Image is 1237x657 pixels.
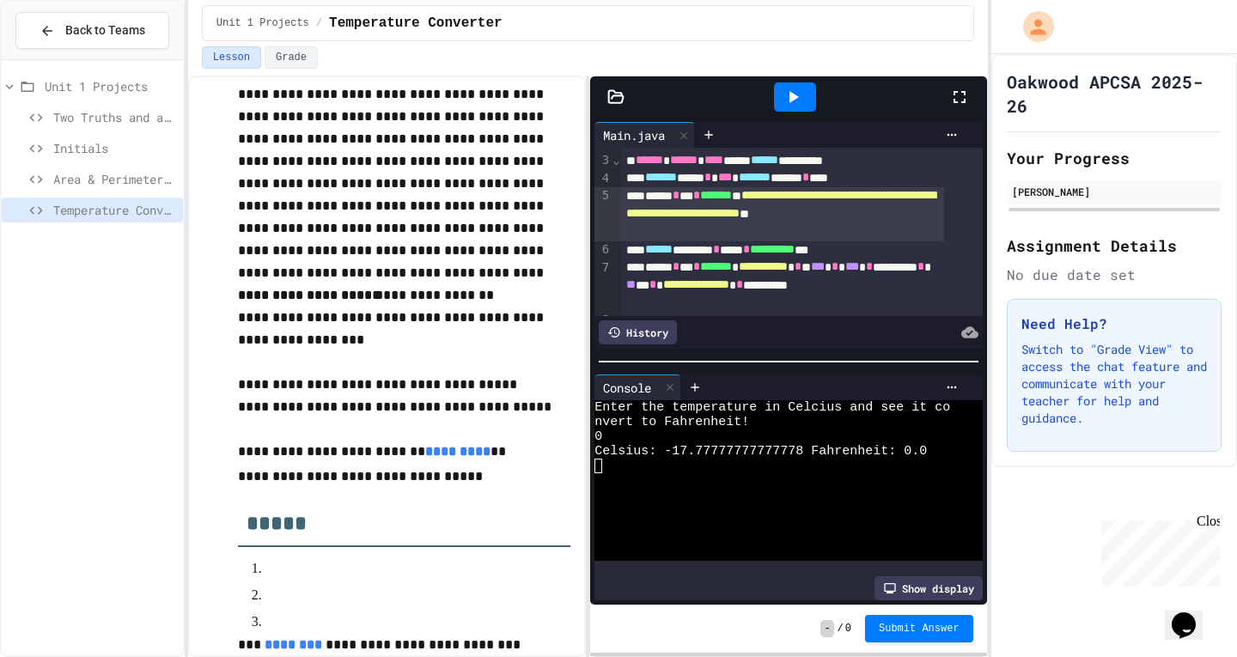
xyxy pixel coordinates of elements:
button: Back to Teams [15,12,169,49]
div: Show display [874,576,983,600]
h3: Need Help? [1021,313,1207,334]
div: 3 [594,152,612,170]
span: Temperature Converter [329,13,503,33]
span: Initials [53,139,176,157]
div: Console [594,374,681,400]
span: Enter the temperature in Celcius and see it co [594,400,950,415]
span: Two Truths and a Lie [53,108,176,126]
span: nvert to Fahrenheit! [594,415,749,429]
h2: Assignment Details [1007,234,1222,258]
span: Area & Perimeter of Square [53,170,176,188]
iframe: chat widget [1094,514,1220,587]
div: 6 [594,241,612,259]
p: Switch to "Grade View" to access the chat feature and communicate with your teacher for help and ... [1021,341,1207,427]
div: Main.java [594,126,673,144]
div: History [599,320,677,344]
div: 7 [594,259,612,312]
div: Chat with us now!Close [7,7,119,109]
span: 0 [845,622,851,636]
span: Celsius: -17.77777777777778 Fahrenheit: 0.0 [594,444,927,459]
span: Unit 1 Projects [45,77,176,95]
div: No due date set [1007,265,1222,285]
span: Temperature Converter [53,201,176,219]
span: Fold line [612,153,620,167]
span: Back to Teams [65,21,145,40]
span: 0 [594,429,602,444]
button: Lesson [202,46,261,69]
div: 8 [594,312,612,329]
iframe: chat widget [1165,588,1220,640]
div: My Account [1005,7,1058,46]
div: 5 [594,187,612,241]
div: Console [594,379,660,397]
span: - [820,620,833,637]
span: Unit 1 Projects [216,16,309,30]
h2: Your Progress [1007,146,1222,170]
div: [PERSON_NAME] [1012,184,1216,199]
span: Submit Answer [879,622,960,636]
div: Main.java [594,122,695,148]
span: / [316,16,322,30]
button: Grade [265,46,318,69]
button: Submit Answer [865,615,973,642]
span: / [838,622,844,636]
div: 4 [594,170,612,188]
h1: Oakwood APCSA 2025-26 [1007,70,1222,118]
